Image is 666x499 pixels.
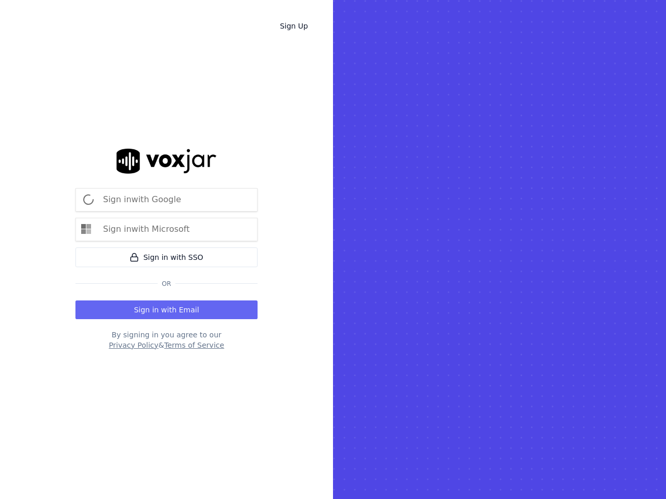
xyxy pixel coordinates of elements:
button: Sign in with Email [75,300,258,319]
span: Or [158,280,175,288]
a: Sign Up [272,17,316,35]
button: Privacy Policy [109,340,158,350]
p: Sign in with Google [103,193,181,206]
img: logo [117,149,216,173]
button: Sign inwith Microsoft [75,218,258,241]
button: Sign inwith Google [75,188,258,212]
a: Sign in with SSO [75,247,258,267]
div: By signing in you agree to our & [75,330,258,350]
p: Sign in with Microsoft [103,223,189,235]
img: microsoft Sign in button [76,219,97,240]
button: Terms of Service [164,340,224,350]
